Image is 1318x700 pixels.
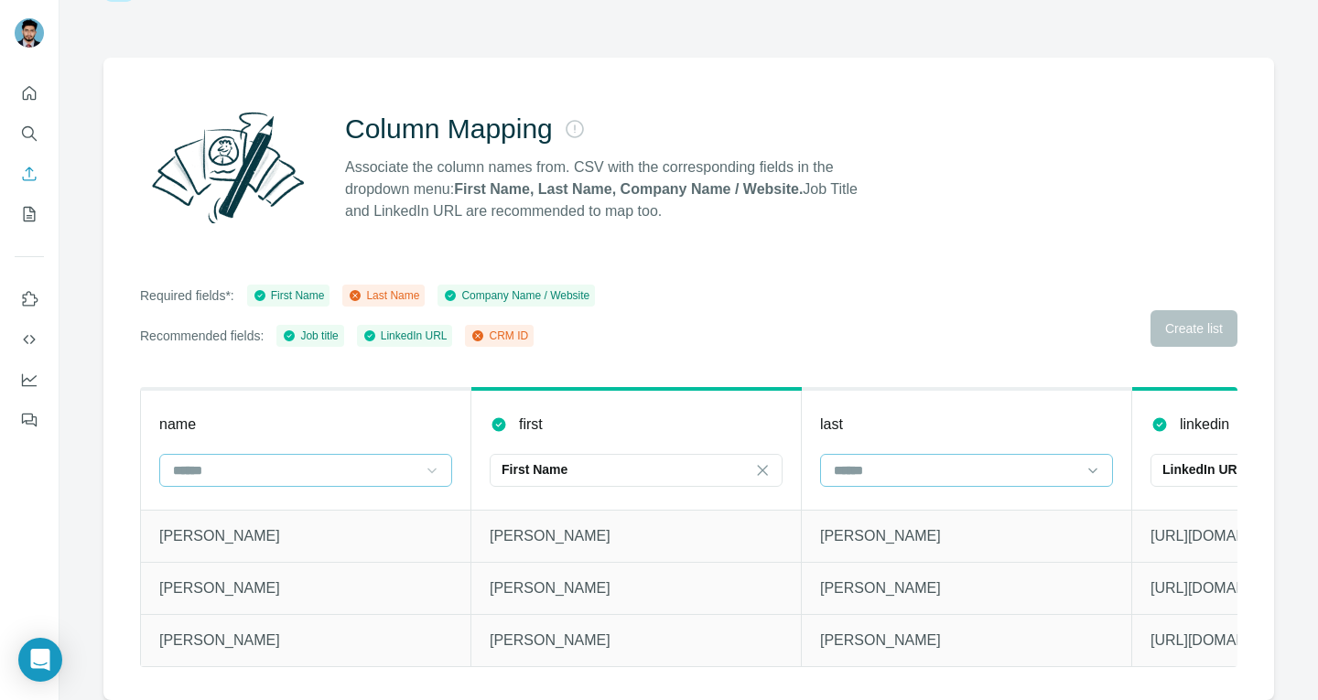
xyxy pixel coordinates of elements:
div: First Name [253,287,325,304]
p: last [820,414,843,436]
p: [PERSON_NAME] [159,577,452,599]
button: My lists [15,198,44,231]
div: Last Name [348,287,419,304]
div: Job title [282,328,338,344]
p: LinkedIn URL [1162,460,1245,479]
button: Feedback [15,404,44,436]
h2: Column Mapping [345,113,553,145]
p: [PERSON_NAME] [820,577,1113,599]
img: Surfe Illustration - Column Mapping [140,102,316,233]
button: Quick start [15,77,44,110]
p: First Name [502,460,567,479]
p: name [159,414,196,436]
button: Search [15,117,44,150]
strong: First Name, Last Name, Company Name / Website. [454,181,803,197]
button: Enrich CSV [15,157,44,190]
p: [PERSON_NAME] [159,525,452,547]
img: Avatar [15,18,44,48]
p: first [519,414,543,436]
button: Use Surfe on LinkedIn [15,283,44,316]
button: Use Surfe API [15,323,44,356]
p: [PERSON_NAME] [490,525,783,547]
p: [PERSON_NAME] [490,577,783,599]
div: CRM ID [470,328,528,344]
p: Recommended fields: [140,327,264,345]
button: Dashboard [15,363,44,396]
div: Open Intercom Messenger [18,638,62,682]
p: [PERSON_NAME] [490,630,783,652]
p: Associate the column names from. CSV with the corresponding fields in the dropdown menu: Job Titl... [345,156,874,222]
div: LinkedIn URL [362,328,448,344]
p: Required fields*: [140,286,234,305]
p: [PERSON_NAME] [820,525,1113,547]
p: linkedin [1180,414,1229,436]
p: [PERSON_NAME] [820,630,1113,652]
p: [PERSON_NAME] [159,630,452,652]
div: Company Name / Website [443,287,589,304]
